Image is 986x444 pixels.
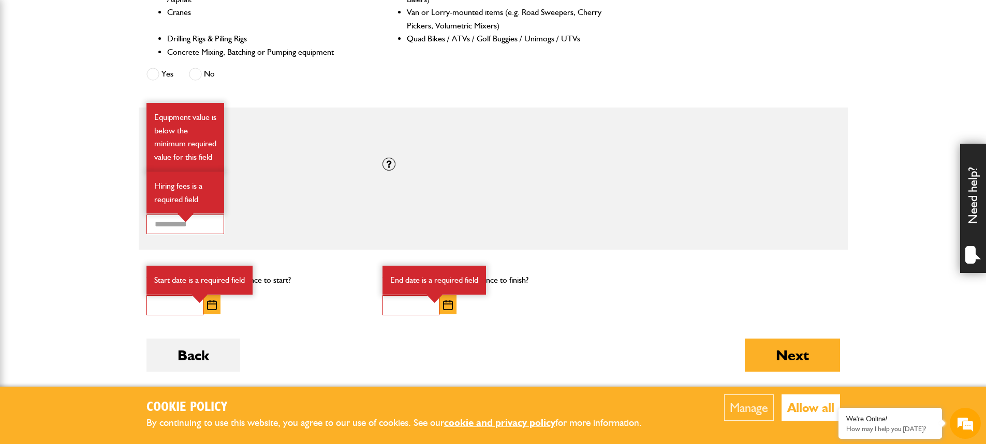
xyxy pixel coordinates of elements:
[146,273,367,287] p: When do you want your insurance to start?
[382,266,486,295] div: End date is a required field
[54,58,174,71] div: Chat with us now
[146,400,659,416] h2: Cookie Policy
[407,6,603,32] li: Van or Lorry-mounted items (e.g. Road Sweepers, Cherry Pickers, Volumetric Mixers)
[960,144,986,273] div: Need help?
[146,339,240,372] button: Back
[178,213,194,222] img: error-box-arrow.svg
[146,68,173,81] label: Yes
[146,266,253,295] div: Start date is a required field
[745,339,840,372] button: Next
[13,187,189,310] textarea: Type your message and hit 'Enter'
[407,32,603,45] li: Quad Bikes / ATVs / Golf Buggies / Unimogs / UTVs
[207,300,217,310] img: Choose date
[846,425,934,433] p: How may I help you today?
[18,57,43,72] img: d_20077148190_company_1631870298795_20077148190
[167,6,363,32] li: Cranes
[146,172,224,213] div: Hiring fees is a required field
[170,5,195,30] div: Minimize live chat window
[846,415,934,423] div: We're Online!
[13,126,189,149] input: Enter your email address
[167,45,363,59] li: Concrete Mixing, Batching or Pumping equipment
[146,103,224,171] div: Equipment value is below the minimum required value for this field
[724,394,774,421] button: Manage
[167,32,363,45] li: Drilling Rigs & Piling Rigs
[141,318,188,332] em: Start Chat
[13,96,189,118] input: Enter your last name
[782,394,840,421] button: Allow all
[426,295,443,303] img: error-box-arrow.svg
[192,295,208,303] img: error-box-arrow.svg
[444,417,555,428] a: cookie and privacy policy
[146,415,659,431] p: By continuing to use this website, you agree to our use of cookies. See our for more information.
[189,68,215,81] label: No
[443,300,453,310] img: Choose date
[13,157,189,179] input: Enter your phone number
[382,273,604,287] p: When do you want your insurance to finish?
